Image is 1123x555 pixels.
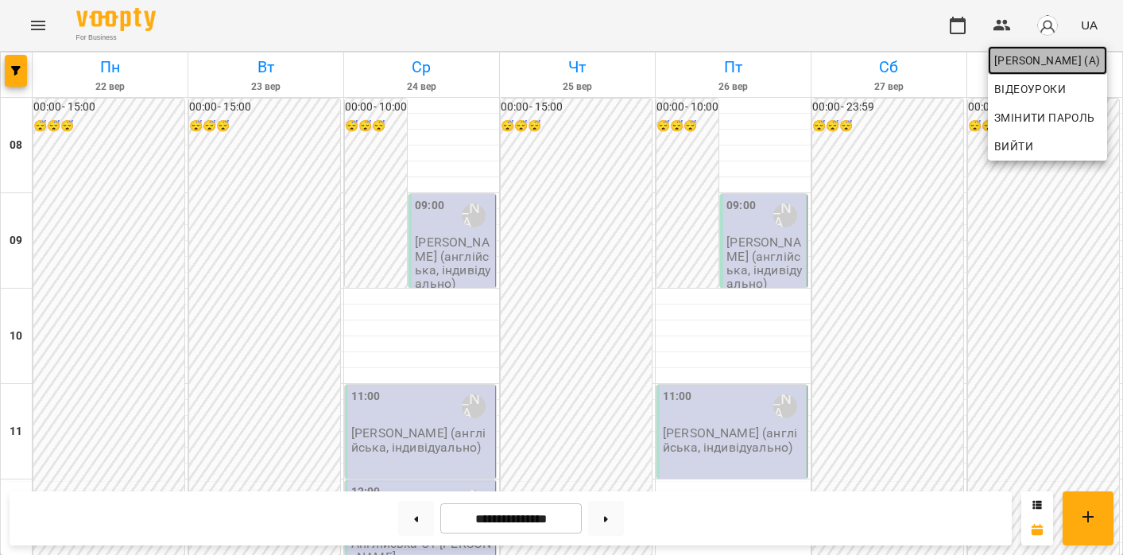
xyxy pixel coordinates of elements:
a: [PERSON_NAME] (а) [988,46,1107,75]
button: Вийти [988,132,1107,161]
span: [PERSON_NAME] (а) [994,51,1101,70]
span: Вийти [994,137,1033,156]
a: Змінити пароль [988,103,1107,132]
span: Відеоуроки [994,80,1066,99]
span: Змінити пароль [994,108,1101,127]
a: Відеоуроки [988,75,1072,103]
